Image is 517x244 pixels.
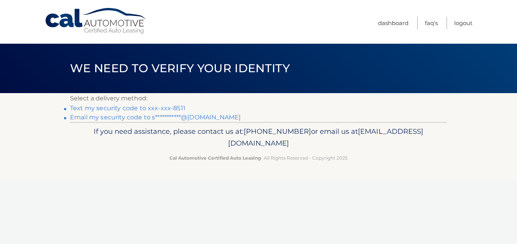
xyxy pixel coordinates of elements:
p: If you need assistance, please contact us at: or email us at [75,125,442,150]
span: We need to verify your identity [70,61,290,75]
span: [PHONE_NUMBER] [244,127,311,136]
a: Cal Automotive [45,8,147,35]
a: Text my security code to xxx-xxx-8511 [70,105,185,112]
strong: Cal Automotive Certified Auto Leasing [169,155,261,161]
a: Logout [454,17,472,29]
a: Dashboard [378,17,408,29]
a: FAQ's [425,17,438,29]
p: - All Rights Reserved - Copyright 2025 [75,154,442,162]
p: Select a delivery method: [70,93,447,104]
